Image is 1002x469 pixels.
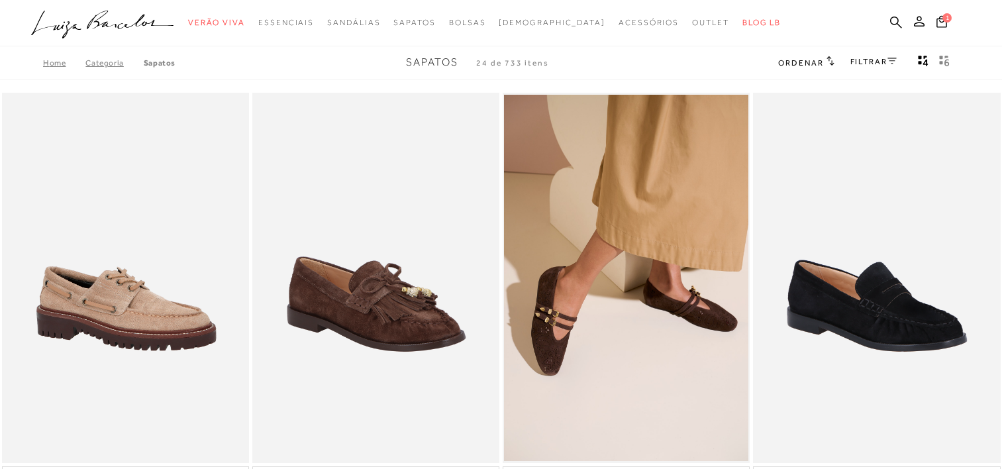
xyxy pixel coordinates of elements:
span: 1 [942,13,952,23]
a: Sapatos [144,58,175,68]
a: BLOG LB [742,11,781,35]
span: Ordenar [778,58,823,68]
span: Essenciais [258,18,314,27]
a: MOCASSIM DOCKSIDE EM CAMURÇA FENDI MOCASSIM DOCKSIDE EM CAMURÇA FENDI [3,95,248,462]
span: Sapatos [406,56,458,68]
a: SAPATILHA EM CAMURÇA VAZADA COM FIVELAS CAFÉ SAPATILHA EM CAMURÇA VAZADA COM FIVELAS CAFÉ [504,95,748,462]
button: 1 [932,15,951,32]
button: Mostrar 4 produtos por linha [914,54,932,72]
a: MOCASSIM CLÁSSICO EM CAMURÇA PRETO MOCASSIM CLÁSSICO EM CAMURÇA PRETO [754,95,999,462]
a: noSubCategoriesText [188,11,245,35]
a: noSubCategoriesText [692,11,729,35]
span: Sapatos [393,18,435,27]
span: [DEMOGRAPHIC_DATA] [499,18,605,27]
img: SAPATILHA EM CAMURÇA VAZADA COM FIVELAS CAFÉ [504,95,748,462]
span: Outlet [692,18,729,27]
span: Acessórios [619,18,679,27]
button: gridText6Desc [935,54,954,72]
img: MOCASSIM DOCKSIDE EM CAMURÇA FENDI [3,95,248,462]
a: noSubCategoriesText [258,11,314,35]
a: noSubCategoriesText [327,11,380,35]
img: MOCASSIM CLÁSSICO EM CAMURÇA PRETO [754,95,999,462]
span: Verão Viva [188,18,245,27]
a: noSubCategoriesText [393,11,435,35]
a: noSubCategoriesText [499,11,605,35]
img: MOCASSIM LOAFER EM CAMURÇA CAFÉ COM FRANJAS E ENFEITES DOURADOS [254,95,498,462]
a: Categoria [85,58,143,68]
span: Sandálias [327,18,380,27]
a: noSubCategoriesText [619,11,679,35]
a: FILTRAR [850,57,897,66]
a: MOCASSIM LOAFER EM CAMURÇA CAFÉ COM FRANJAS E ENFEITES DOURADOS MOCASSIM LOAFER EM CAMURÇA CAFÉ C... [254,95,498,462]
span: BLOG LB [742,18,781,27]
span: 24 de 733 itens [476,58,549,68]
span: Bolsas [449,18,486,27]
a: Home [43,58,85,68]
a: noSubCategoriesText [449,11,486,35]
